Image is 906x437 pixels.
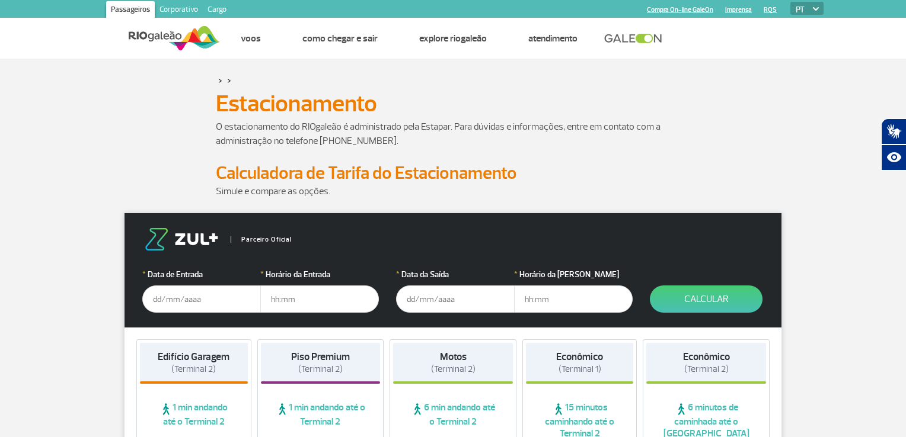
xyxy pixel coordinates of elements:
[216,184,690,198] p: Simule e compare as opções.
[155,1,203,20] a: Corporativo
[260,268,379,281] label: Horário da Entrada
[396,285,515,313] input: dd/mm/aaaa
[419,33,487,44] a: Explore RIOgaleão
[440,351,467,363] strong: Motos
[881,144,906,171] button: Abrir recursos assistivos.
[261,401,381,428] span: 1 min andando até o Terminal 2
[142,268,261,281] label: Data de Entrada
[556,351,603,363] strong: Econômico
[171,364,216,375] span: (Terminal 2)
[528,33,578,44] a: Atendimento
[227,73,231,87] a: >
[764,6,777,14] a: RQS
[514,268,633,281] label: Horário da [PERSON_NAME]
[881,118,906,144] button: Abrir tradutor de língua de sinais.
[514,285,633,313] input: hh:mm
[142,285,261,313] input: dd/mm/aaaa
[216,94,690,114] h1: Estacionamento
[241,33,261,44] a: Voos
[650,285,763,313] button: Calcular
[393,401,513,428] span: 6 min andando até o Terminal 2
[142,228,221,250] img: logo-zul.png
[431,364,476,375] span: (Terminal 2)
[140,401,248,428] span: 1 min andando até o Terminal 2
[684,364,729,375] span: (Terminal 2)
[396,268,515,281] label: Data da Saída
[218,73,222,87] a: >
[291,351,350,363] strong: Piso Premium
[298,364,343,375] span: (Terminal 2)
[725,6,752,14] a: Imprensa
[881,118,906,171] div: Plugin de acessibilidade da Hand Talk.
[203,1,231,20] a: Cargo
[647,6,713,14] a: Compra On-line GaleOn
[216,120,690,148] p: O estacionamento do RIOgaleão é administrado pela Estapar. Para dúvidas e informações, entre em c...
[106,1,155,20] a: Passageiros
[302,33,378,44] a: Como chegar e sair
[559,364,601,375] span: (Terminal 1)
[231,236,292,243] span: Parceiro Oficial
[158,351,229,363] strong: Edifício Garagem
[260,285,379,313] input: hh:mm
[683,351,730,363] strong: Econômico
[216,162,690,184] h2: Calculadora de Tarifa do Estacionamento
